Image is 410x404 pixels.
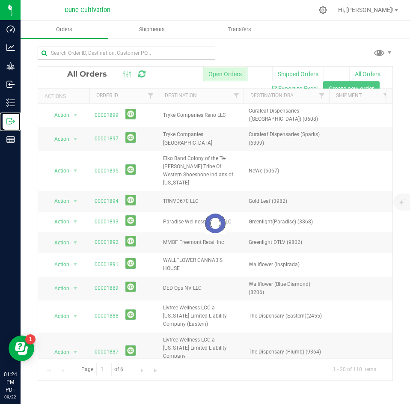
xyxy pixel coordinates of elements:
span: Hi, [PERSON_NAME]! [338,6,394,13]
inline-svg: Inbound [6,80,15,89]
a: Transfers [196,21,284,39]
a: Shipments [108,21,196,39]
input: Search Order ID, Destination, Customer PO... [38,47,215,59]
span: Transfers [216,26,263,33]
inline-svg: Reports [6,135,15,144]
div: Manage settings [318,6,328,14]
iframe: Resource center [9,336,34,361]
a: Orders [21,21,108,39]
span: Dune Cultivation [65,6,110,14]
p: 09/22 [4,394,17,400]
iframe: Resource center unread badge [25,334,36,345]
span: Shipments [128,26,176,33]
inline-svg: Grow [6,62,15,70]
inline-svg: Dashboard [6,25,15,33]
inline-svg: Inventory [6,98,15,107]
p: 01:24 PM PDT [4,371,17,394]
inline-svg: Analytics [6,43,15,52]
inline-svg: Outbound [6,117,15,125]
span: Orders [45,26,84,33]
